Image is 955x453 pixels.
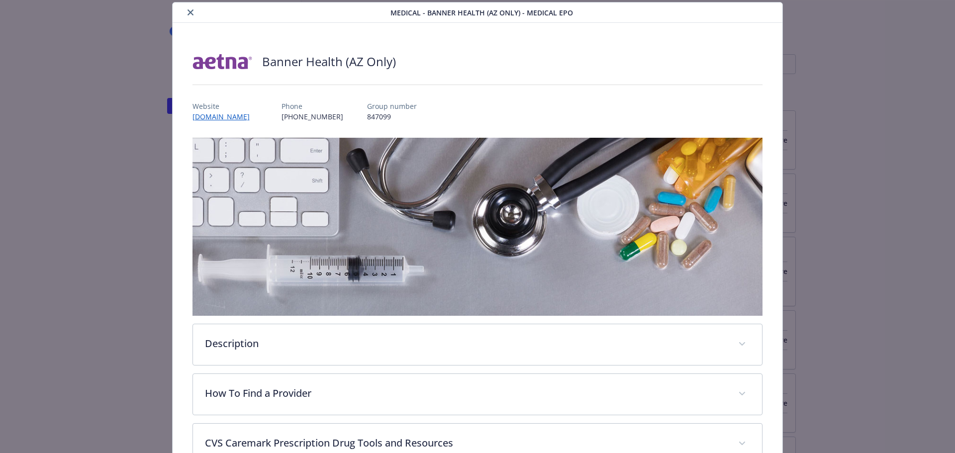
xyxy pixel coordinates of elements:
img: banner [192,138,763,316]
p: Website [192,101,258,111]
p: Phone [282,101,343,111]
p: CVS Caremark Prescription Drug Tools and Resources [205,436,727,451]
h2: Banner Health (AZ Only) [262,53,396,70]
p: 847099 [367,111,417,122]
img: Aetna Inc [192,47,252,77]
span: Medical - Banner Health (AZ Only) - Medical EPO [390,7,573,18]
p: Description [205,336,727,351]
p: Group number [367,101,417,111]
a: [DOMAIN_NAME] [192,112,258,121]
p: How To Find a Provider [205,386,727,401]
div: Description [193,324,763,365]
p: [PHONE_NUMBER] [282,111,343,122]
div: How To Find a Provider [193,374,763,415]
button: close [185,6,196,18]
